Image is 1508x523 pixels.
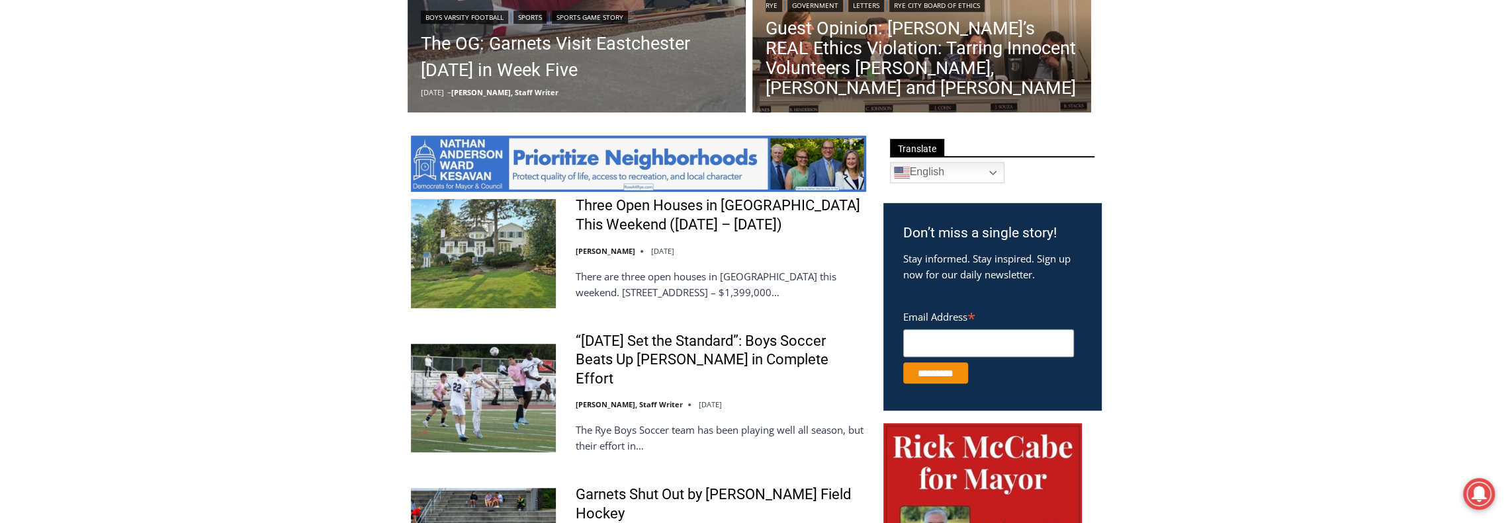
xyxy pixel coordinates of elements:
div: | | [421,8,733,24]
time: [DATE] [651,246,674,256]
a: English [890,162,1004,183]
span: – [447,87,451,97]
img: Three Open Houses in Rye This Weekend (October 11 – 12) [411,199,556,307]
a: [PERSON_NAME], Staff Writer [451,87,558,97]
img: en [894,165,910,181]
a: “[DATE] Set the Standard”: Boys Soccer Beats Up [PERSON_NAME] in Complete Effort [576,332,866,389]
div: / [148,112,152,125]
a: Garnets Shut Out by [PERSON_NAME] Field Hockey [576,485,866,523]
a: Guest Opinion: [PERSON_NAME]’s REAL Ethics Violation: Tarring Innocent Volunteers [PERSON_NAME], ... [766,19,1078,98]
a: Boys Varsity Football [421,11,508,24]
a: Three Open Houses in [GEOGRAPHIC_DATA] This Weekend ([DATE] – [DATE]) [576,196,866,234]
a: Intern @ [DOMAIN_NAME] [318,128,641,165]
time: [DATE] [421,87,444,97]
a: [PERSON_NAME] Read Sanctuary Fall Fest: [DATE] [1,132,198,165]
img: s_800_29ca6ca9-f6cc-433c-a631-14f6620ca39b.jpeg [1,1,132,132]
a: Sports [513,11,547,24]
div: 1 [139,112,145,125]
a: [PERSON_NAME], Staff Writer [576,399,683,409]
a: Sports Game Story [552,11,628,24]
time: [DATE] [699,399,722,409]
div: Co-sponsored by Westchester County Parks [139,39,191,108]
div: 6 [155,112,161,125]
h3: Don’t miss a single story! [903,223,1081,244]
h4: [PERSON_NAME] Read Sanctuary Fall Fest: [DATE] [11,133,176,163]
p: Stay informed. Stay inspired. Sign up now for our daily newsletter. [903,251,1081,282]
p: The Rye Boys Soccer team has been playing well all season, but their effort in… [576,422,866,454]
img: “Today Set the Standard”: Boys Soccer Beats Up Pelham in Complete Effort [411,344,556,452]
div: "[PERSON_NAME] and I covered the [DATE] Parade, which was a really eye opening experience as I ha... [334,1,625,128]
span: Intern @ [DOMAIN_NAME] [346,132,613,161]
span: Translate [890,139,944,157]
p: There are three open houses in [GEOGRAPHIC_DATA] this weekend. [STREET_ADDRESS] – $1,399,000… [576,268,866,300]
a: The OG: Garnets Visit Eastchester [DATE] in Week Five [421,30,733,83]
a: [PERSON_NAME] [576,246,635,256]
label: Email Address [903,303,1074,327]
